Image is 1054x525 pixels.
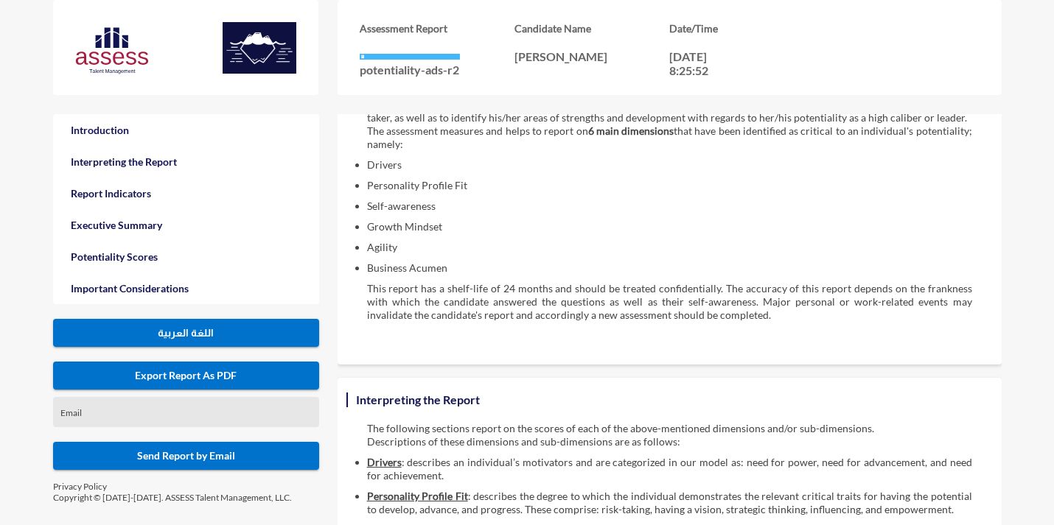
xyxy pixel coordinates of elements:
[53,272,320,304] a: Important Considerations
[137,449,235,462] span: Send Report by Email
[367,490,468,502] strong: Personality Profile Fit
[669,49,736,77] p: [DATE] 8:25:52
[367,490,972,516] li: : describes the degree to which the individual demonstrates the relevant critical traits for havi...
[158,327,214,339] span: اللغة العربية
[367,261,972,275] li: Business Acumen
[352,389,484,410] h3: Interpreting the Report
[53,481,320,492] p: Privacy Policy
[135,369,237,381] span: Export Report As PDF
[367,456,402,468] strong: Drivers
[75,25,149,77] img: Assess%20new%20logo-03.svg
[367,456,972,482] li: : describes an individual’s motivators and are categorized in our model as: need for power, need ...
[53,209,320,241] a: Executive Summary
[367,241,972,254] li: Agility
[367,422,972,448] p: The following sections report on the scores of each of the above-mentioned dimensions and/or sub-...
[223,22,296,74] img: c18e5490-1be3-11ed-ac5f-1d8f5a949683_ASSESS%20Potentiality%20R2
[367,282,972,335] p: This report has a shelf-life of 24 months and should be treated confidentially. The accuracy of t...
[514,49,669,63] p: [PERSON_NAME]
[53,319,320,347] button: اللغة العربية
[53,241,320,272] a: Potentiality Scores
[53,177,320,209] a: Report Indicators
[53,362,320,390] button: Export Report As PDF
[53,492,320,503] p: Copyright © [DATE]-[DATE]. ASSESS Talent Management, LLC.
[53,442,320,470] button: Send Report by Email
[367,158,972,172] li: Drivers
[360,22,514,35] h3: Assessment Report
[53,114,320,146] a: Introduction
[53,146,320,177] a: Interpreting the Report
[367,200,972,213] li: Self-awareness
[367,220,972,233] li: Growth Mindset
[588,124,674,137] strong: 6 main dimensions
[367,179,972,192] li: Personality Profile Fit
[514,22,669,35] h3: Candidate Name
[367,124,972,151] p: The assessment measures and helps to report on that have been identified as critical to an indivi...
[669,22,824,35] h3: Date/Time
[360,63,514,77] p: potentiality-ads-r2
